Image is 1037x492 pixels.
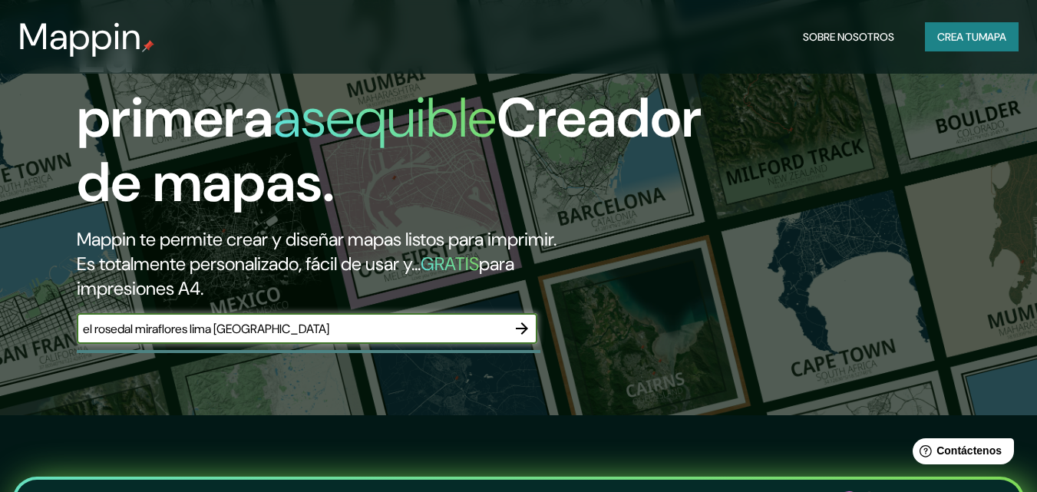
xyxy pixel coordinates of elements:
font: Crea tu [937,30,979,44]
font: Mappin te permite crear y diseñar mapas listos para imprimir. [77,227,556,251]
iframe: Lanzador de widgets de ayuda [900,432,1020,475]
font: asequible [273,82,497,154]
font: para impresiones A4. [77,252,514,300]
font: GRATIS [421,252,479,276]
font: Sobre nosotros [803,30,894,44]
button: Crea tumapa [925,22,1019,51]
font: Mappin [18,12,142,61]
font: Creador de mapas. [77,82,702,218]
button: Sobre nosotros [797,22,900,51]
font: Es totalmente personalizado, fácil de usar y... [77,252,421,276]
font: mapa [979,30,1006,44]
img: pin de mapeo [142,40,154,52]
font: La primera [77,18,273,154]
input: Elige tu lugar favorito [77,320,507,338]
